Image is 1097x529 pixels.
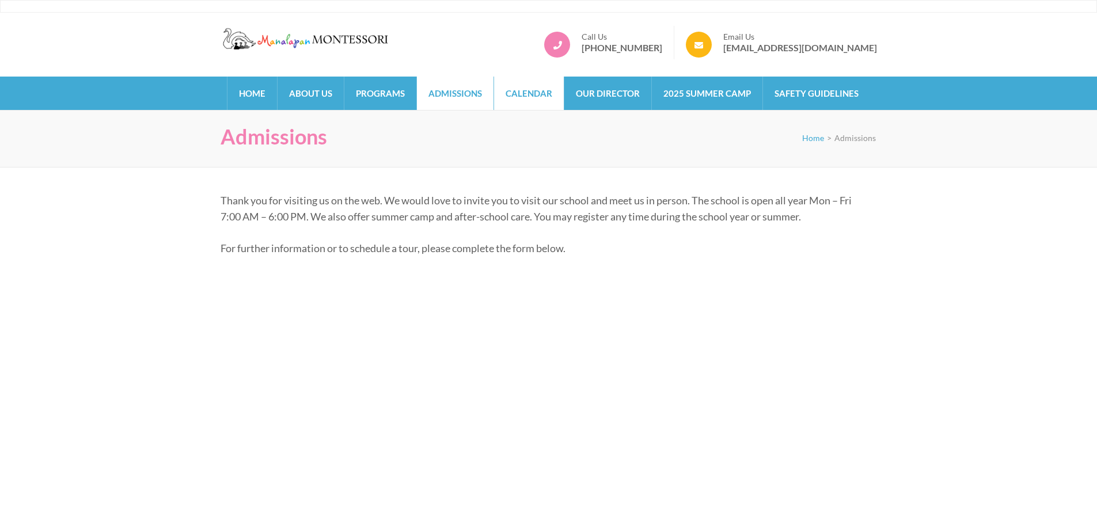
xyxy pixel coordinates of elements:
[221,26,393,51] img: Manalapan Montessori – #1 Rated Child Day Care Center in Manalapan NJ
[564,77,651,110] a: Our Director
[344,77,416,110] a: Programs
[652,77,762,110] a: 2025 Summer Camp
[582,32,662,42] span: Call Us
[723,32,877,42] span: Email Us
[763,77,870,110] a: Safety Guidelines
[494,77,564,110] a: Calendar
[827,133,832,143] span: >
[723,42,877,54] a: [EMAIL_ADDRESS][DOMAIN_NAME]
[278,77,344,110] a: About Us
[417,77,494,110] a: Admissions
[221,192,868,224] p: Thank you for visiting us on the web. We would love to invite you to visit our school and meet us...
[221,240,868,256] p: For further information or to schedule a tour, please complete the form below.
[802,133,824,143] a: Home
[221,124,327,149] h1: Admissions
[582,42,662,54] a: [PHONE_NUMBER]
[227,77,277,110] a: Home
